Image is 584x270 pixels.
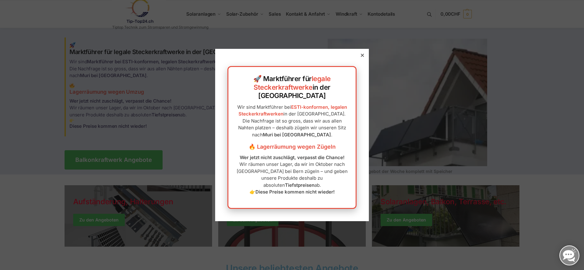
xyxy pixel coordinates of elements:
h2: 🚀 Marktführer für in der [GEOGRAPHIC_DATA] [235,75,349,100]
strong: Tiefstpreisen [285,182,314,188]
a: legale Steckerkraftwerke [254,75,331,91]
h3: 🔥 Lagerräumung wegen Zügeln [235,143,349,151]
p: Wir räumen unser Lager, da wir im Oktober nach [GEOGRAPHIC_DATA] bei Bern zügeln – und geben unse... [235,154,349,196]
a: ESTI-konformen, legalen Steckerkraftwerken [239,104,347,117]
p: Wir sind Marktführer bei in der [GEOGRAPHIC_DATA]. Die Nachfrage ist so gross, dass wir aus allen... [235,104,349,139]
strong: Diese Preise kommen nicht wieder! [255,189,335,195]
strong: Wer jetzt nicht zuschlägt, verpasst die Chance! [240,155,345,160]
strong: Muri bei [GEOGRAPHIC_DATA] [263,132,331,138]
